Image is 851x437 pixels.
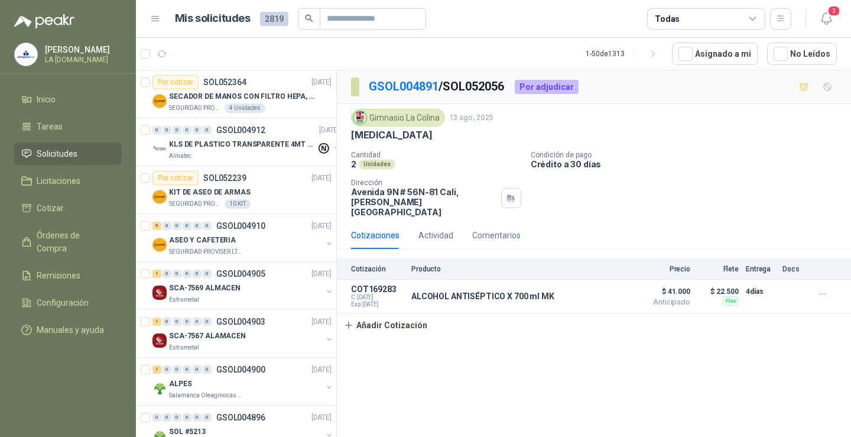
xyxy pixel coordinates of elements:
img: Logo peakr [14,14,74,28]
a: Licitaciones [14,170,122,192]
p: ALCOHOL ANTISÉPTICO X 700 ml MK [411,292,554,301]
img: Company Logo [152,334,167,348]
div: Flex [722,296,739,306]
div: 4 Unidades [225,103,265,113]
div: 0 [203,126,212,134]
p: Precio [631,265,690,273]
img: Company Logo [353,111,366,124]
span: $ 41.000 [631,284,690,299]
p: Estrumetal [169,343,199,352]
button: No Leídos [767,43,837,65]
div: 0 [193,318,202,326]
span: 3 [827,5,840,17]
p: [DATE] [311,412,332,423]
p: GSOL004910 [216,222,265,230]
p: SOL052239 [203,174,246,182]
span: search [305,14,313,22]
a: Remisiones [14,264,122,287]
div: 0 [163,413,171,422]
img: Company Logo [152,142,167,156]
p: ALPES [169,378,191,390]
div: Unidades [359,160,395,169]
div: Cotizaciones [351,229,399,242]
p: Dirección [351,179,496,187]
div: 10 KIT [225,199,251,209]
div: 0 [183,126,191,134]
div: 0 [193,222,202,230]
a: 1 0 0 0 0 0 GSOL004900[DATE] Company LogoALPESSalamanca Oleaginosas SAS [152,362,334,400]
p: [DATE] [311,173,332,184]
p: Cantidad [351,151,521,159]
a: Inicio [14,88,122,111]
div: 0 [173,413,181,422]
div: 0 [173,222,181,230]
span: Inicio [37,93,56,106]
p: LA [DOMAIN_NAME] [45,56,119,63]
div: 0 [203,413,212,422]
div: 0 [193,365,202,374]
p: Docs [782,265,806,273]
div: 0 [163,365,171,374]
div: 0 [203,318,212,326]
div: 1 [152,365,161,374]
div: 0 [193,413,202,422]
div: 0 [163,126,171,134]
div: 0 [183,413,191,422]
p: Cotización [351,265,404,273]
p: [PERSON_NAME] [45,46,119,54]
div: 1 [152,270,161,278]
p: [DATE] [311,268,332,280]
img: Company Logo [152,190,167,204]
img: Company Logo [152,94,167,108]
h1: Mis solicitudes [175,10,251,27]
a: 0 0 0 0 0 0 GSOL004912[DATE] Company LogoKLS DE PLASTICO TRANSPARENTE 4MT CAL 4 Y CINTA TRAAlmatec [152,123,342,161]
div: Comentarios [472,229,521,242]
p: [DATE] [319,125,339,136]
p: SEGURIDAD PROVISER LTDA [169,199,222,209]
p: SCA-7567 ALAMACEN [169,331,246,342]
div: 1 [152,318,161,326]
div: 0 [173,365,181,374]
div: 0 [163,222,171,230]
div: 0 [152,126,161,134]
p: SOL052364 [203,78,246,86]
a: GSOL004891 [369,79,439,93]
p: KIT DE ASEO DE ARMAS [169,187,251,198]
button: 3 [816,8,837,30]
a: Por cotizarSOL052239[DATE] Company LogoKIT DE ASEO DE ARMASSEGURIDAD PROVISER LTDA10 KIT [136,166,336,214]
div: 0 [163,318,171,326]
a: 1 0 0 0 0 0 GSOL004905[DATE] Company LogoSCA-7569 ALMACENEstrumetal [152,267,334,305]
div: 0 [183,318,191,326]
div: 0 [163,270,171,278]
p: 2 [351,159,356,169]
p: GSOL004912 [216,126,265,134]
span: Exp: [DATE] [351,301,404,308]
div: 0 [203,365,212,374]
p: SCA-7569 ALMACEN [169,283,241,294]
a: Solicitudes [14,143,122,165]
p: Condición de pago [531,151,846,159]
div: 0 [193,270,202,278]
a: Órdenes de Compra [14,224,122,260]
span: Configuración [37,296,89,309]
div: 1 - 50 de 1313 [586,44,662,63]
img: Company Logo [15,43,37,66]
div: Gimnasio La Colina [351,109,445,127]
a: Cotizar [14,197,122,219]
div: 0 [183,365,191,374]
a: 9 0 0 0 0 0 GSOL004910[DATE] Company LogoASEO Y CAFETERIASEGURIDAD PROVISER LTDA [152,219,334,257]
p: GSOL004903 [216,318,265,326]
a: 1 0 0 0 0 0 GSOL004903[DATE] Company LogoSCA-7567 ALAMACENEstrumetal [152,315,334,352]
p: [DATE] [311,364,332,376]
p: GSOL004896 [216,413,265,422]
img: Company Logo [152,286,167,300]
p: GSOL004900 [216,365,265,374]
p: SECADOR DE MANOS CON FILTRO HEPA, SECADO RAPIDO [169,91,316,102]
div: 0 [152,413,161,422]
p: / SOL052056 [369,77,505,96]
p: Estrumetal [169,295,199,305]
button: Asignado a mi [672,43,758,65]
div: 0 [173,318,181,326]
p: Almatec [169,151,191,161]
p: COT169283 [351,284,404,294]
